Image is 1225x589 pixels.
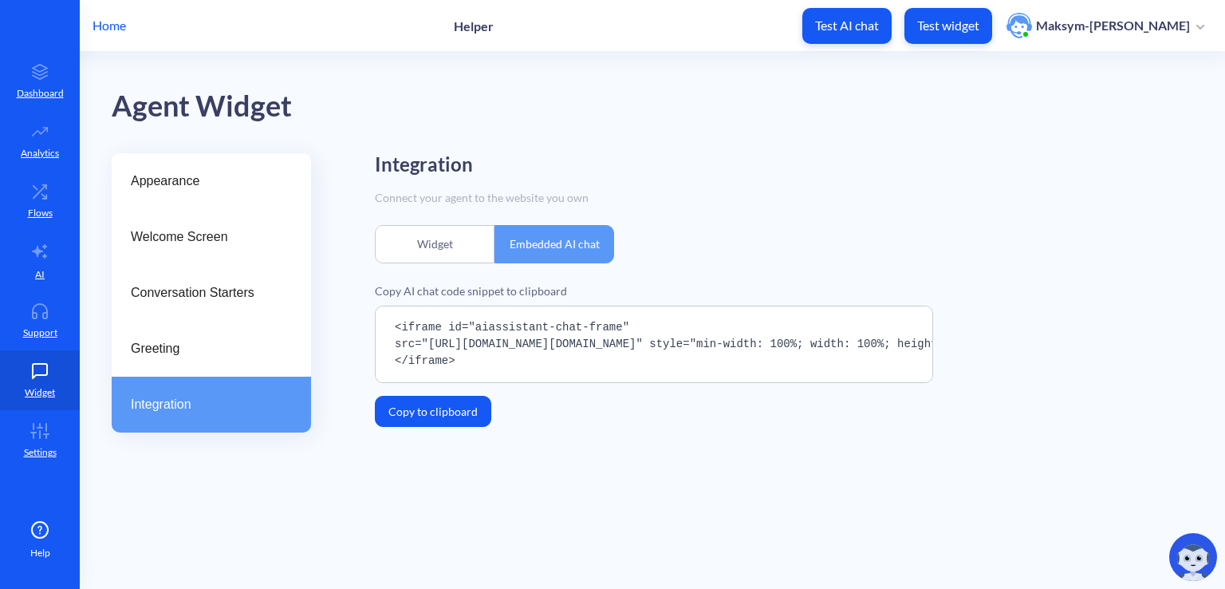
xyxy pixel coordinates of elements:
p: Maksym-[PERSON_NAME] [1036,17,1190,34]
p: Flows [28,206,53,220]
div: Connect your agent to the website you own [375,189,1193,206]
a: Integration [112,377,311,433]
p: Support [23,326,57,340]
p: AI [35,267,45,282]
a: Conversation Starters [112,265,311,321]
p: Test AI chat [815,18,879,34]
div: Widget [375,225,494,263]
button: Copy to clipboard [375,396,491,427]
p: Test widget [917,18,979,34]
button: Test AI chat [802,8,892,44]
p: Dashboard [17,86,64,101]
div: Agent Widget [112,84,1225,129]
span: Conversation Starters [131,283,279,302]
span: Appearance [131,172,279,191]
p: Analytics [21,146,59,160]
div: Embedded AI chat [494,225,614,263]
a: Appearance [112,153,311,209]
div: Copy AI chat code snippet to clipboard [375,283,1193,299]
img: copilot-icon.svg [1169,533,1217,581]
a: Greeting [112,321,311,377]
button: user photoMaksym-[PERSON_NAME] [999,11,1212,40]
pre: <iframe id="aiassistant-chat-frame" src="[URL][DOMAIN_NAME][DOMAIN_NAME]" style="min-width: 100%;... [375,306,933,383]
span: Welcome Screen [131,227,279,247]
p: Home [93,16,126,35]
h2: Integration [375,153,473,176]
button: Test widget [904,8,992,44]
img: user photo [1006,13,1032,38]
a: Welcome Screen [112,209,311,265]
span: Integration [131,395,279,414]
p: Widget [25,385,55,400]
span: Greeting [131,339,279,358]
p: Settings [24,445,57,460]
p: Helper [454,18,494,34]
span: Help [30,546,50,560]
